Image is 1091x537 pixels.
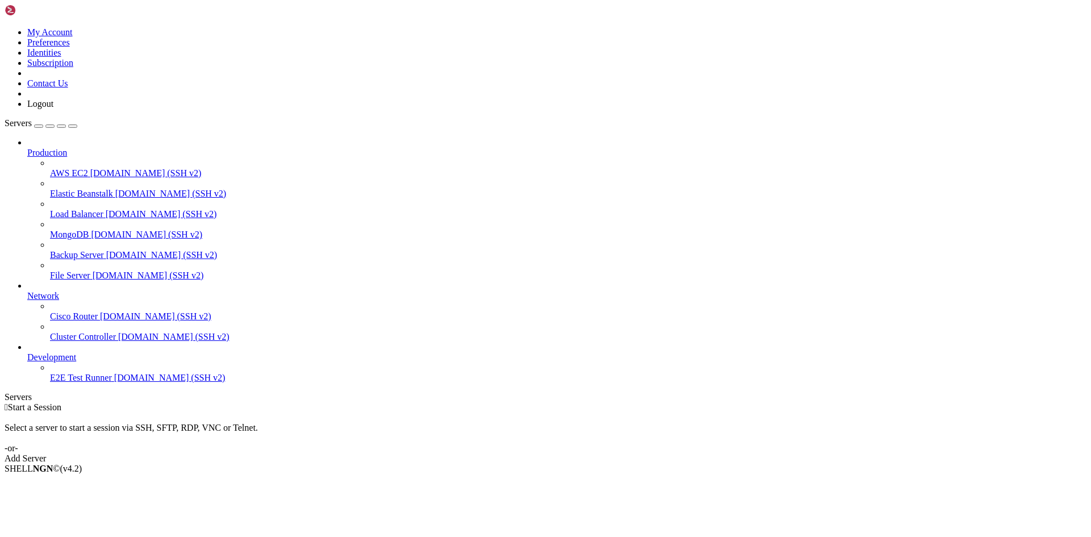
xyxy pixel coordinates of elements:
img: Shellngn [5,5,70,16]
b: NGN [33,464,53,473]
span: Load Balancer [50,209,103,219]
a: Cisco Router [DOMAIN_NAME] (SSH v2) [50,311,1086,322]
span: SHELL © [5,464,82,473]
li: Network [27,281,1086,342]
a: Elastic Beanstalk [DOMAIN_NAME] (SSH v2) [50,189,1086,199]
a: Subscription [27,58,73,68]
span: [DOMAIN_NAME] (SSH v2) [106,209,217,219]
a: Logout [27,99,53,109]
span: E2E Test Runner [50,373,112,382]
a: Network [27,291,1086,301]
span: Network [27,291,59,301]
a: Contact Us [27,78,68,88]
span: MongoDB [50,230,89,239]
a: Preferences [27,38,70,47]
span: [DOMAIN_NAME] (SSH v2) [106,250,218,260]
a: MongoDB [DOMAIN_NAME] (SSH v2) [50,230,1086,240]
a: Cluster Controller [DOMAIN_NAME] (SSH v2) [50,332,1086,342]
a: Production [27,148,1086,158]
span: Elastic Beanstalk [50,189,113,198]
a: E2E Test Runner [DOMAIN_NAME] (SSH v2) [50,373,1086,383]
span: Development [27,352,76,362]
li: Cluster Controller [DOMAIN_NAME] (SSH v2) [50,322,1086,342]
li: MongoDB [DOMAIN_NAME] (SSH v2) [50,219,1086,240]
span: [DOMAIN_NAME] (SSH v2) [90,168,202,178]
li: Load Balancer [DOMAIN_NAME] (SSH v2) [50,199,1086,219]
a: Backup Server [DOMAIN_NAME] (SSH v2) [50,250,1086,260]
span: Production [27,148,67,157]
a: Servers [5,118,77,128]
a: Load Balancer [DOMAIN_NAME] (SSH v2) [50,209,1086,219]
span: [DOMAIN_NAME] (SSH v2) [118,332,230,342]
span: Start a Session [8,402,61,412]
span: [DOMAIN_NAME] (SSH v2) [114,373,226,382]
span: Cisco Router [50,311,98,321]
div: Select a server to start a session via SSH, SFTP, RDP, VNC or Telnet. -or- [5,413,1086,453]
li: Elastic Beanstalk [DOMAIN_NAME] (SSH v2) [50,178,1086,199]
a: Development [27,352,1086,363]
a: File Server [DOMAIN_NAME] (SSH v2) [50,270,1086,281]
li: Backup Server [DOMAIN_NAME] (SSH v2) [50,240,1086,260]
a: AWS EC2 [DOMAIN_NAME] (SSH v2) [50,168,1086,178]
span: [DOMAIN_NAME] (SSH v2) [100,311,211,321]
span: Cluster Controller [50,332,116,342]
span: [DOMAIN_NAME] (SSH v2) [91,230,202,239]
li: Development [27,342,1086,383]
div: Add Server [5,453,1086,464]
span: File Server [50,270,90,280]
span:  [5,402,8,412]
li: AWS EC2 [DOMAIN_NAME] (SSH v2) [50,158,1086,178]
li: Cisco Router [DOMAIN_NAME] (SSH v2) [50,301,1086,322]
a: My Account [27,27,73,37]
span: Backup Server [50,250,104,260]
span: AWS EC2 [50,168,88,178]
div: Servers [5,392,1086,402]
li: Production [27,138,1086,281]
a: Identities [27,48,61,57]
li: E2E Test Runner [DOMAIN_NAME] (SSH v2) [50,363,1086,383]
span: [DOMAIN_NAME] (SSH v2) [93,270,204,280]
span: 4.2.0 [60,464,82,473]
span: [DOMAIN_NAME] (SSH v2) [115,189,227,198]
span: Servers [5,118,32,128]
li: File Server [DOMAIN_NAME] (SSH v2) [50,260,1086,281]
